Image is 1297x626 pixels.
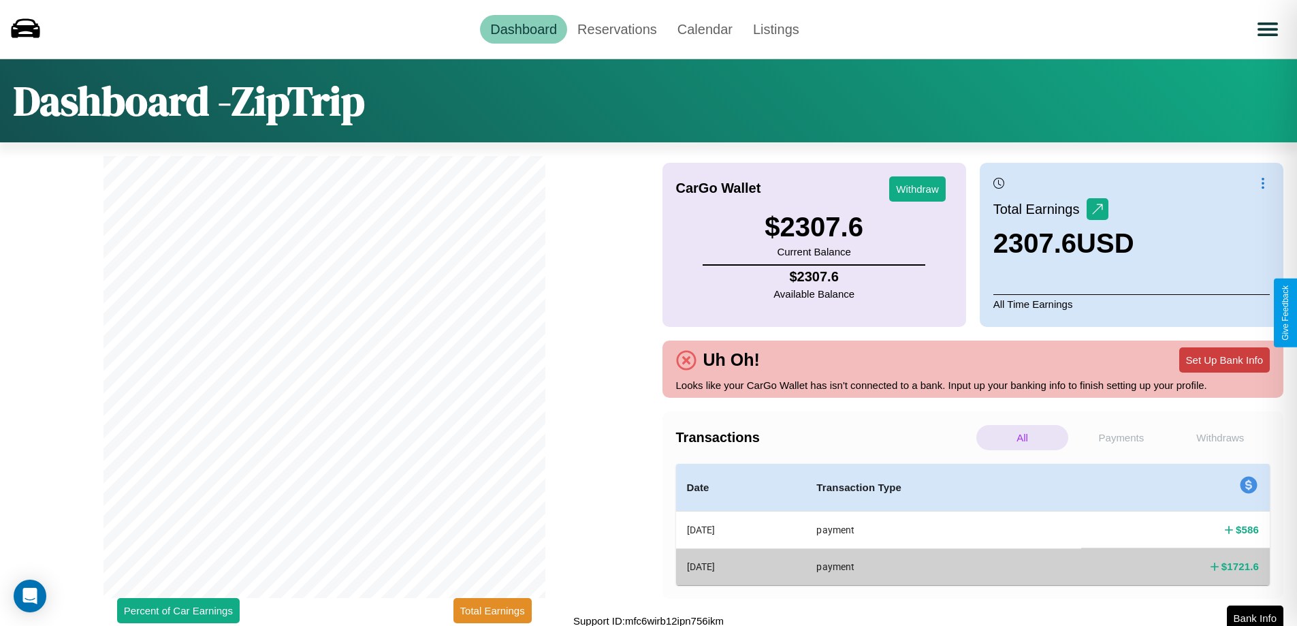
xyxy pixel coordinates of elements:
h3: 2307.6 USD [993,228,1134,259]
h4: $ 1721.6 [1221,559,1259,574]
div: Give Feedback [1281,285,1290,341]
h3: $ 2307.6 [765,212,863,242]
p: Withdraws [1174,425,1266,450]
p: All [976,425,1068,450]
table: simple table [676,464,1270,585]
a: Calendar [667,15,743,44]
p: Payments [1075,425,1167,450]
p: Looks like your CarGo Wallet has isn't connected to a bank. Input up your banking info to finish ... [676,376,1270,394]
h4: Uh Oh! [696,350,767,370]
th: payment [805,512,1081,549]
button: Withdraw [889,176,946,202]
th: [DATE] [676,512,806,549]
th: [DATE] [676,548,806,584]
p: Current Balance [765,242,863,261]
button: Percent of Car Earnings [117,598,240,623]
h4: Transaction Type [816,480,1070,496]
h4: $ 2307.6 [773,269,854,285]
button: Set Up Bank Info [1179,347,1270,373]
h1: Dashboard - ZipTrip [14,73,365,129]
button: Total Earnings [453,598,532,623]
a: Reservations [567,15,667,44]
p: All Time Earnings [993,294,1270,313]
p: Total Earnings [993,197,1087,221]
h4: Transactions [676,430,973,445]
th: payment [805,548,1081,584]
h4: CarGo Wallet [676,181,761,196]
a: Dashboard [480,15,567,44]
button: Open menu [1249,10,1287,48]
p: Available Balance [773,285,854,303]
h4: Date [687,480,795,496]
h4: $ 586 [1236,522,1259,537]
div: Open Intercom Messenger [14,580,46,612]
a: Listings [743,15,810,44]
